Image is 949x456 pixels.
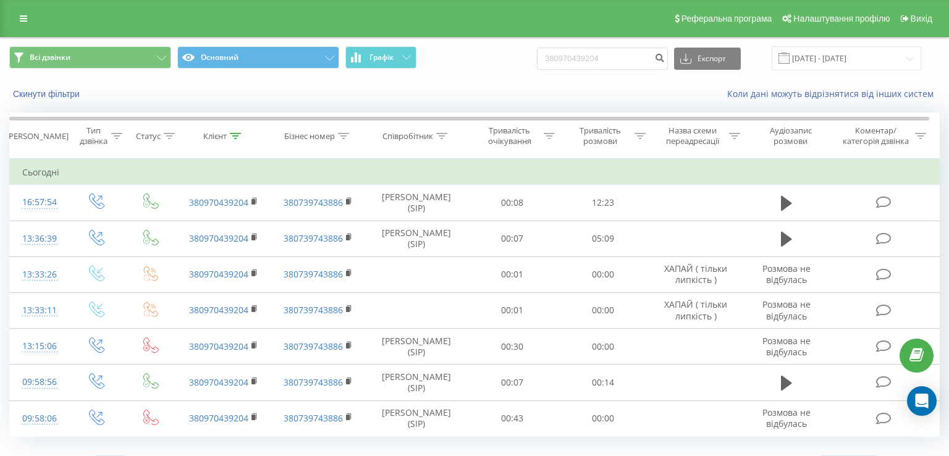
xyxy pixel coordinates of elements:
[467,185,558,221] td: 00:08
[22,227,56,251] div: 13:36:39
[727,88,940,99] a: Коли дані можуть відрізнятися вiд інших систем
[284,376,343,388] a: 380739743886
[365,329,467,365] td: [PERSON_NAME] (SIP)
[189,340,248,352] a: 380970439204
[467,400,558,436] td: 00:43
[203,131,227,141] div: Клієнт
[10,160,940,185] td: Сьогодні
[558,292,649,328] td: 00:00
[467,329,558,365] td: 00:30
[467,292,558,328] td: 00:01
[467,365,558,400] td: 00:07
[284,268,343,280] a: 380739743886
[558,185,649,221] td: 12:23
[189,376,248,388] a: 380970439204
[369,53,394,62] span: Графік
[558,221,649,256] td: 05:09
[467,256,558,292] td: 00:01
[345,46,416,69] button: Графік
[22,298,56,323] div: 13:33:11
[284,412,343,424] a: 380739743886
[177,46,339,69] button: Основний
[6,131,69,141] div: [PERSON_NAME]
[365,400,467,436] td: [PERSON_NAME] (SIP)
[558,365,649,400] td: 00:14
[649,292,743,328] td: ХАПАЙ ( тільки липкість )
[762,407,811,429] span: Розмова не відбулась
[478,125,541,146] div: Тривалість очікування
[382,131,433,141] div: Співробітник
[22,370,56,394] div: 09:58:56
[365,221,467,256] td: [PERSON_NAME] (SIP)
[365,365,467,400] td: [PERSON_NAME] (SIP)
[911,14,932,23] span: Вихід
[558,256,649,292] td: 00:00
[681,14,772,23] span: Реферальна програма
[284,232,343,244] a: 380739743886
[189,412,248,424] a: 380970439204
[840,125,912,146] div: Коментар/категорія дзвінка
[558,329,649,365] td: 00:00
[674,48,741,70] button: Експорт
[793,14,890,23] span: Налаштування профілю
[467,221,558,256] td: 00:07
[365,185,467,221] td: [PERSON_NAME] (SIP)
[30,53,70,62] span: Всі дзвінки
[569,125,631,146] div: Тривалість розмови
[284,304,343,316] a: 380739743886
[754,125,827,146] div: Аудіозапис розмови
[22,407,56,431] div: 09:58:06
[22,334,56,358] div: 13:15:06
[649,256,743,292] td: ХАПАЙ ( тільки липкість )
[189,268,248,280] a: 380970439204
[78,125,108,146] div: Тип дзвінка
[9,88,86,99] button: Скинути фільтри
[907,386,937,416] div: Open Intercom Messenger
[136,131,161,141] div: Статус
[189,196,248,208] a: 380970439204
[762,263,811,285] span: Розмова не відбулась
[284,340,343,352] a: 380739743886
[762,335,811,358] span: Розмова не відбулась
[762,298,811,321] span: Розмова не відбулась
[189,304,248,316] a: 380970439204
[537,48,668,70] input: Пошук за номером
[284,196,343,208] a: 380739743886
[284,131,335,141] div: Бізнес номер
[22,263,56,287] div: 13:33:26
[22,190,56,214] div: 16:57:54
[558,400,649,436] td: 00:00
[189,232,248,244] a: 380970439204
[9,46,171,69] button: Всі дзвінки
[660,125,726,146] div: Назва схеми переадресації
